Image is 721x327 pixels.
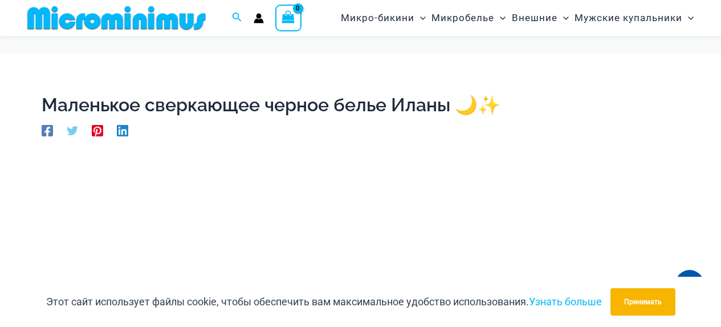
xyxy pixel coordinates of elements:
[682,3,694,33] span: Переключатель меню
[46,296,529,308] font: Этот сайт использует файлы cookie, чтобы обеспечить вам максимальное удобство использования.
[494,3,506,33] span: Переключатель меню
[92,124,103,136] a: Пинтерест
[431,12,494,23] font: Микробелье
[275,5,302,31] a: Просмотреть корзину, пусто
[624,298,662,306] font: Принимать
[23,5,210,31] img: Логотип магазина MM плоский
[341,12,414,23] font: Микро-бикини
[529,296,602,308] a: Узнать больше
[572,3,696,33] a: Мужские купальникиПереключатель менюПереключатель меню
[557,3,569,33] span: Переключатель меню
[254,13,264,23] a: Ссылка на значок учетной записи
[67,124,78,136] a: Твиттер
[336,2,698,34] nav: Навигация по сайту
[232,11,242,25] a: Значок поиска
[117,124,128,136] a: Линкедин
[42,94,500,115] font: Маленькое сверкающее черное белье Иланы 🌙✨
[509,3,572,33] a: ВнешниеПереключатель менюПереключатель меню
[512,12,557,23] font: Внешние
[338,3,429,33] a: Микро-бикиниПереключатель менюПереключатель меню
[610,288,675,316] button: Принимать
[429,3,508,33] a: МикробельеПереключатель менюПереключатель меню
[42,124,53,136] a: Фейсбук
[414,3,426,33] span: Переключатель меню
[575,12,682,23] font: Мужские купальники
